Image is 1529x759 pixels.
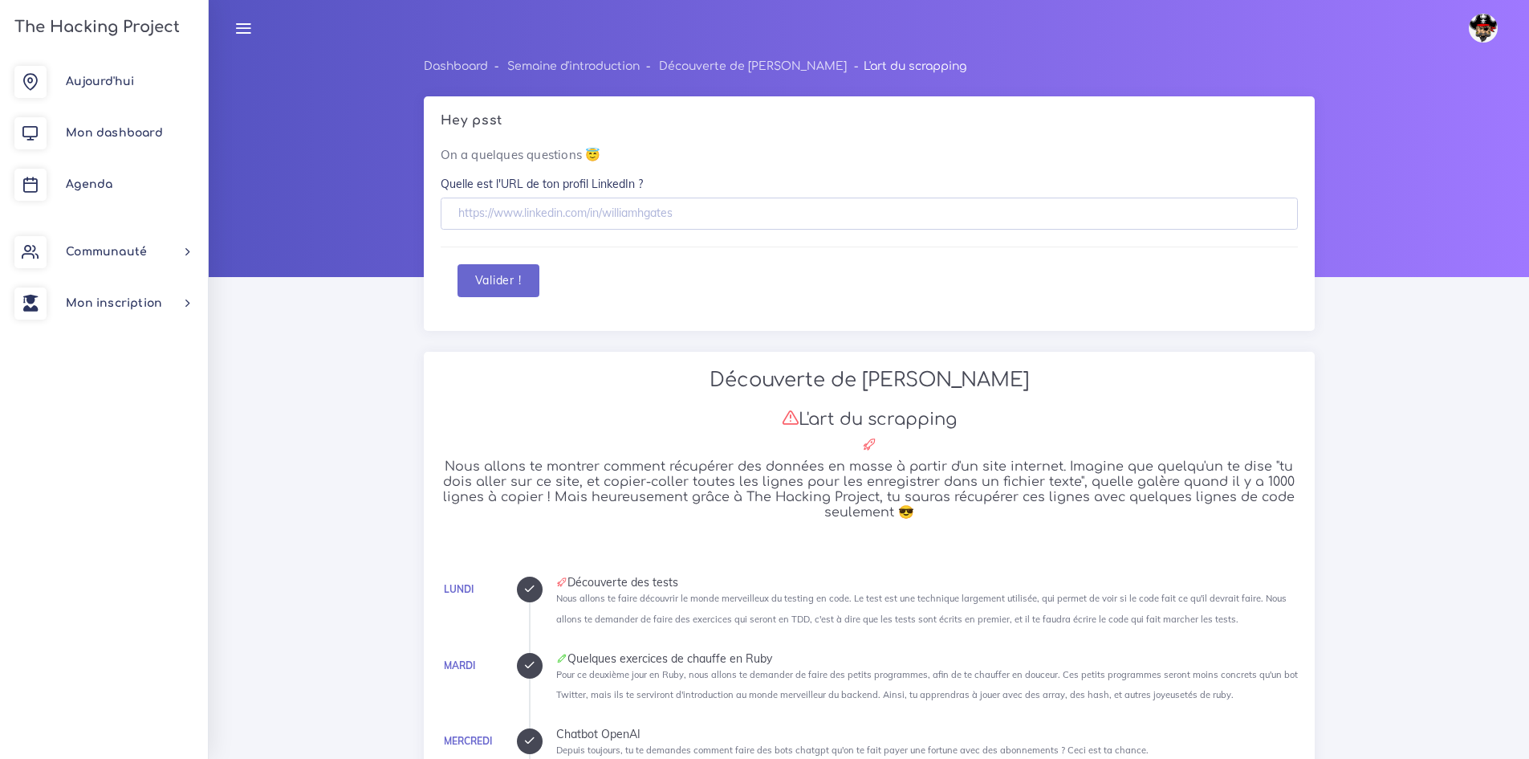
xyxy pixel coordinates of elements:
[441,113,1298,129] h5: Hey psst
[556,669,1298,700] small: Pour ce deuxième jour en Ruby, nous allons te demander de faire des petits programmes, afin de te...
[66,297,162,309] span: Mon inscription
[444,659,475,671] a: Mardi
[66,246,147,258] span: Communauté
[66,178,112,190] span: Agenda
[441,176,643,192] label: Quelle est l'URL de ton profil LinkedIn ?
[66,127,163,139] span: Mon dashboard
[441,409,1298,430] h3: L'art du scrapping
[1469,14,1498,43] img: avatar
[556,745,1149,756] small: Depuis toujours, tu te demandes comment faire des bots chatgpt qu'on te fait payer une fortune av...
[457,264,539,297] button: Valider !
[507,60,640,72] a: Semaine d'introduction
[444,583,474,595] a: Lundi
[556,653,1298,664] div: Quelques exercices de chauffe en Ruby
[441,198,1298,231] input: https://www.linkedin.com/in/williamhgates
[556,593,1287,624] small: Nous allons te faire découvrir le monde merveilleux du testing en code. Le test est une technique...
[441,145,1298,165] p: On a quelques questions 😇
[444,735,492,747] a: Mercredi
[556,728,1298,740] div: Chatbot OpenAI
[441,459,1298,521] h5: Nous allons te montrer comment récupérer des données en masse à partir d'un site internet. Imagin...
[659,60,847,72] a: Découverte de [PERSON_NAME]
[847,56,966,76] li: L'art du scrapping
[441,369,1298,392] h2: Découverte de [PERSON_NAME]
[424,60,488,72] a: Dashboard
[66,75,134,88] span: Aujourd'hui
[10,18,180,36] h3: The Hacking Project
[556,577,1298,588] div: Découverte des tests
